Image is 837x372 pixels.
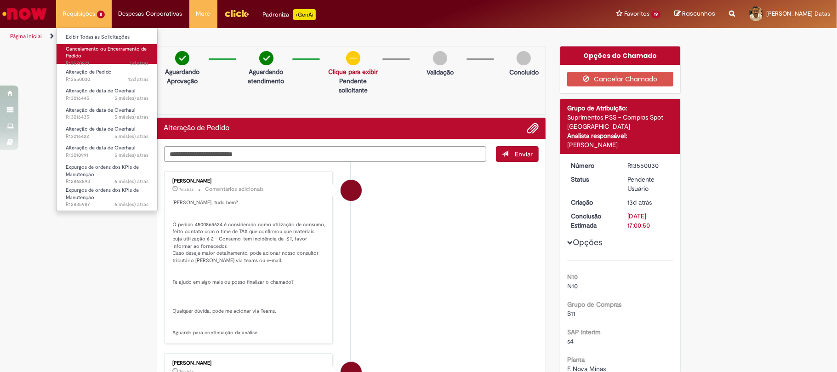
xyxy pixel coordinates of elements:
a: Exibir Todas as Solicitações [57,32,158,42]
img: check-circle-green.png [175,51,189,65]
span: R12868893 [66,178,148,185]
button: Cancelar Chamado [567,72,673,86]
ul: Requisições [56,28,158,211]
span: Alteração de data de Overhaul [66,107,135,114]
a: Aberto R13016445 : Alteração de data de Overhaul [57,86,158,103]
span: 5 mês(es) atrás [114,95,148,102]
span: 5d atrás [130,60,148,67]
a: Aberto R13570971 : Cancelamento ou Encerramento de Pedido [57,44,158,64]
span: Expurgos de ordens dos KPIs de Manutenção [66,187,139,201]
span: Requisições [63,9,95,18]
p: [PERSON_NAME], tudo bem? O pedido 4500865624 é considerado como utilização de consumo, feito cont... [173,199,326,336]
time: 08/05/2025 12:02:32 [114,114,148,120]
button: Adicionar anexos [527,122,539,134]
span: s4 [567,337,574,345]
div: [PERSON_NAME] [173,361,326,366]
span: 5 mês(es) atrás [114,133,148,140]
span: R13016422 [66,133,148,140]
small: Comentários adicionais [205,185,264,193]
span: R13016445 [66,95,148,102]
span: R13016435 [66,114,148,121]
div: Fátima Aparecida Mendes Pedreira [341,180,362,201]
span: [PERSON_NAME] Datas [766,10,830,17]
p: +GenAi [293,9,316,20]
b: Grupo de Compras [567,300,621,309]
a: Aberto R12868893 : Expurgos de ordens dos KPIs de Manutenção [57,162,158,182]
a: Rascunhos [674,10,715,18]
img: img-circle-grey.png [517,51,531,65]
p: Aguardando atendimento [245,67,288,86]
b: SAP Interim [567,328,601,336]
div: [PERSON_NAME] [173,178,326,184]
span: Alteração de Pedido [66,69,112,75]
b: Planta [567,355,585,364]
span: R13010991 [66,152,148,159]
span: Alteração de data de Overhaul [66,126,135,132]
div: Pendente Usuário [627,175,670,193]
b: N10 [567,273,578,281]
span: Cancelamento ou Encerramento de Pedido [66,46,147,60]
button: Enviar [496,146,539,162]
span: 13d atrás [627,198,652,206]
img: check-circle-green.png [259,51,273,65]
time: 19/09/2025 11:00:49 [128,76,148,83]
p: Pendente solicitante [328,76,378,95]
time: 29/03/2025 12:47:39 [114,178,148,185]
span: 19 [651,11,660,18]
div: 19/09/2025 11:00:47 [627,198,670,207]
span: Expurgos de ordens dos KPIs de Manutenção [66,164,139,178]
span: N10 [567,282,578,290]
img: click_logo_yellow_360x200.png [224,6,249,20]
h2: Alteração de Pedido Histórico de tíquete [164,124,230,132]
span: 5 mês(es) atrás [114,152,148,159]
a: Aberto R13016422 : Alteração de data de Overhaul [57,124,158,141]
span: 7d atrás [180,187,194,192]
div: Suprimentos PSS - Compras Spot [GEOGRAPHIC_DATA] [567,113,673,131]
span: 13d atrás [128,76,148,83]
a: Aberto R12835987 : Expurgos de ordens dos KPIs de Manutenção [57,185,158,205]
time: 20/03/2025 16:33:16 [114,201,148,208]
span: Rascunhos [682,9,715,18]
a: Aberto R13550030 : Alteração de Pedido [57,67,158,84]
span: 8 [97,11,105,18]
img: circle-minus.png [346,51,360,65]
span: Alteração de data de Overhaul [66,144,135,151]
ul: Trilhas de página [7,28,551,45]
time: 07/05/2025 09:12:18 [114,152,148,159]
a: Clique para exibir [328,68,378,76]
a: Página inicial [10,33,42,40]
img: ServiceNow [1,5,48,23]
span: Enviar [515,150,533,158]
dt: Criação [564,198,621,207]
textarea: Digite sua mensagem aqui... [164,146,487,162]
span: Favoritos [624,9,649,18]
img: img-circle-grey.png [433,51,447,65]
dt: Conclusão Estimada [564,212,621,230]
dt: Número [564,161,621,170]
div: Opções do Chamado [560,46,680,65]
div: [DATE] 17:00:50 [627,212,670,230]
span: 6 mês(es) atrás [114,201,148,208]
div: [PERSON_NAME] [567,140,673,149]
time: 08/05/2025 12:00:33 [114,133,148,140]
p: Concluído [509,68,539,77]
p: Aguardando Aprovação [161,67,204,86]
time: 26/09/2025 14:53:20 [130,60,148,67]
a: Aberto R13016435 : Alteração de data de Overhaul [57,105,158,122]
time: 25/09/2025 08:56:04 [180,187,194,192]
time: 08/05/2025 12:04:31 [114,95,148,102]
p: Validação [427,68,454,77]
span: B11 [567,309,575,318]
div: Padroniza [263,9,316,20]
span: Alteração de data de Overhaul [66,87,135,94]
span: 6 mês(es) atrás [114,178,148,185]
div: Analista responsável: [567,131,673,140]
dt: Status [564,175,621,184]
a: Aberto R13010991 : Alteração de data de Overhaul [57,143,158,160]
span: R13550030 [66,76,148,83]
time: 19/09/2025 11:00:47 [627,198,652,206]
div: R13550030 [627,161,670,170]
span: R12835987 [66,201,148,208]
span: R13570971 [66,60,148,67]
div: Grupo de Atribuição: [567,103,673,113]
